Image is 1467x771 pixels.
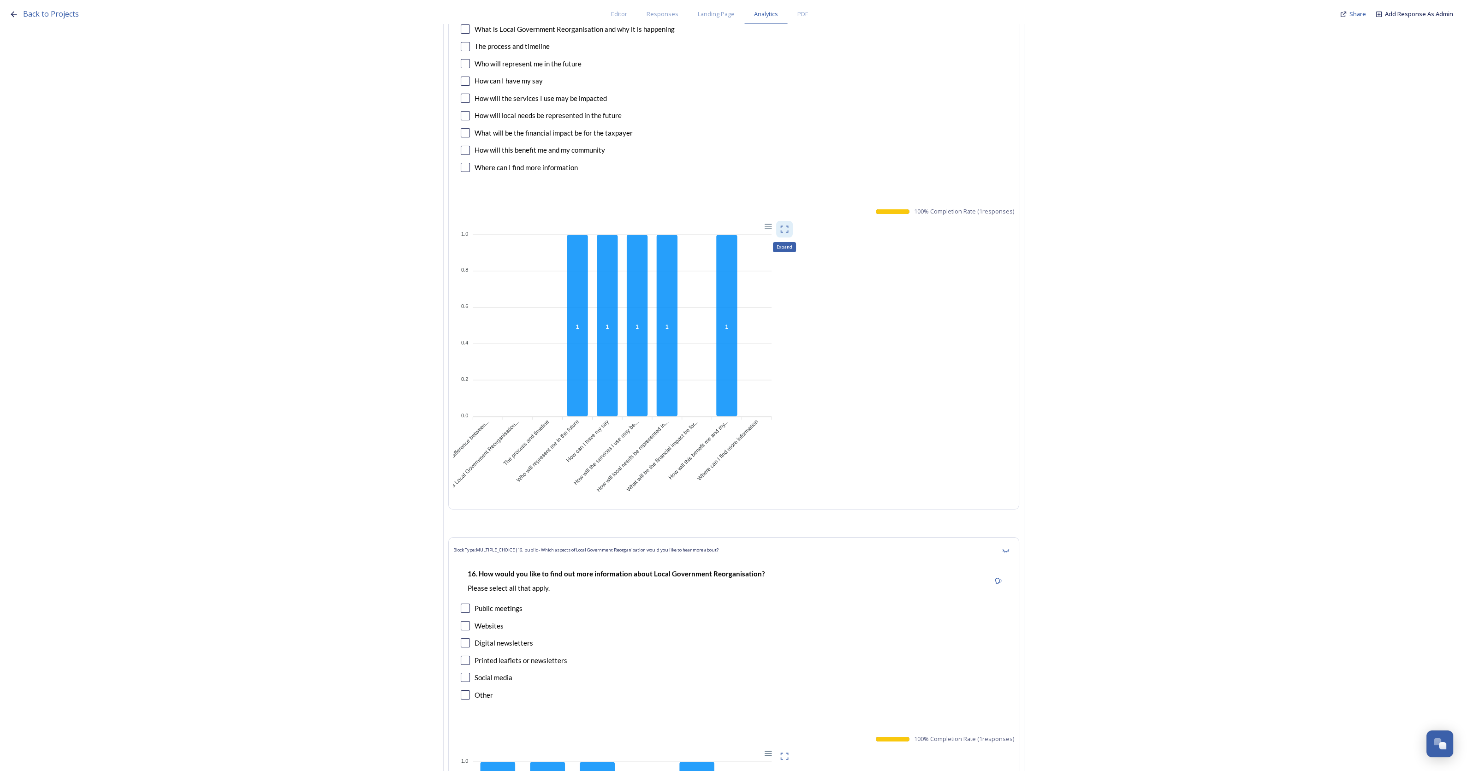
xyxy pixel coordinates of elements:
tspan: 0.8 [461,267,468,273]
div: Menu [763,221,771,229]
div: How will this benefit me and my community [475,145,605,155]
tspan: 0.0 [461,412,468,418]
span: Share [1349,10,1366,18]
button: Open Chat [1426,730,1453,757]
strong: 16. How would you like to find out more information about Local Government Reorganisation? [468,569,765,578]
tspan: 1.0 [461,758,468,764]
div: Who will represent me in the future [475,59,582,69]
span: 100 % Completion Rate ( 1 responses) [914,735,1014,743]
span: Block Type: MULTIPLE_CHOICE | 16. public - Which aspects of Local Government Reorganisation would... [453,547,719,553]
span: Landing Page [698,10,735,18]
div: How will local needs be represented in the future [475,110,622,121]
tspan: What is the difference between... [429,418,490,480]
tspan: What will be the financial impact be for... [625,418,699,492]
span: Editor [611,10,627,18]
div: Social media [475,672,512,683]
tspan: 0.6 [461,303,468,309]
div: Other [475,690,493,700]
div: How will the services I use may be impacted [475,93,607,104]
span: 100 % Completion Rate ( 1 responses) [914,207,1014,216]
p: Please select all that apply. [468,583,765,593]
div: What is Local Government Reorganisation and why it is happening [475,24,675,35]
tspan: Who will represent me in the future [515,418,580,483]
tspan: 0.4 [461,339,468,345]
tspan: What is Local Government Reorganisation... [439,418,520,499]
div: Printed leaflets or newsletters [475,655,567,666]
a: Back to Projects [23,8,79,20]
tspan: How will local needs be represented in... [595,418,670,493]
tspan: 0.2 [461,376,468,381]
div: The process and timeline [475,41,550,52]
a: Add Response As Admin [1385,10,1453,18]
div: Websites [475,621,504,631]
tspan: Where can I find more information [695,418,759,482]
div: How can I have my say [475,76,543,86]
div: Public meetings [475,603,523,614]
div: What will be the financial impact be for the taxpayer [475,128,633,138]
tspan: How will this benefit me and my... [667,418,729,480]
div: Expand [773,242,796,252]
div: Where can I find more information [475,162,578,173]
span: Analytics [754,10,778,18]
tspan: How will the services I use may be... [572,418,640,486]
tspan: How can I have my say [565,418,610,463]
span: PDF [797,10,808,18]
tspan: The process and timeline [502,418,550,467]
div: Digital newsletters [475,638,533,648]
span: Responses [647,10,678,18]
tspan: 1.0 [461,231,468,236]
div: Menu [763,749,771,757]
span: Back to Projects [23,9,79,19]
